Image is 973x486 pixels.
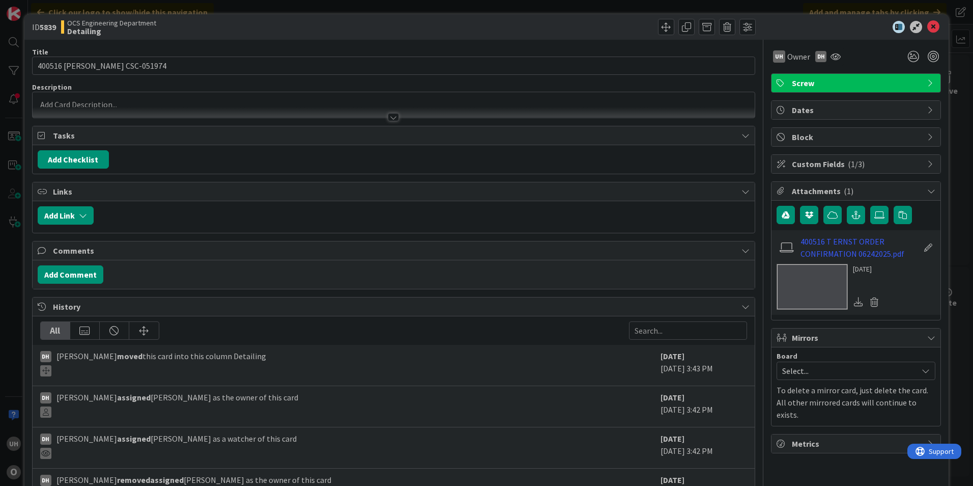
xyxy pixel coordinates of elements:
[53,185,736,198] span: Links
[848,159,865,169] span: ( 1/3 )
[53,245,736,257] span: Comments
[792,77,922,89] span: Screw
[38,206,94,225] button: Add Link
[844,186,853,196] span: ( 1 )
[150,475,184,485] b: assigned
[661,350,747,381] div: [DATE] 3:43 PM
[792,158,922,170] span: Custom Fields
[661,434,684,444] b: [DATE]
[853,264,882,275] div: [DATE]
[40,392,51,403] div: DH
[661,351,684,361] b: [DATE]
[661,433,747,463] div: [DATE] 3:42 PM
[792,332,922,344] span: Mirrors
[815,51,826,62] div: DH
[40,434,51,445] div: DH
[40,22,56,32] b: 5839
[40,475,51,486] div: DH
[773,50,785,63] div: uh
[117,351,142,361] b: moved
[67,19,156,27] span: OCS Engineering Department
[792,131,922,143] span: Block
[38,150,109,169] button: Add Checklist
[117,392,151,402] b: assigned
[661,392,684,402] b: [DATE]
[67,27,156,35] b: Detailing
[41,322,70,339] div: All
[787,50,810,63] span: Owner
[792,438,922,450] span: Metrics
[38,265,103,284] button: Add Comment
[56,391,298,418] span: [PERSON_NAME] [PERSON_NAME] as the owner of this card
[32,21,56,33] span: ID
[629,321,747,340] input: Search...
[32,47,48,57] label: Title
[661,391,747,422] div: [DATE] 3:42 PM
[56,350,266,376] span: [PERSON_NAME] this card into this column Detailing
[792,185,922,197] span: Attachments
[853,295,864,309] div: Download
[782,364,912,378] span: Select...
[777,384,935,421] p: To delete a mirror card, just delete the card. All other mirrored cards will continue to exists.
[32,57,755,75] input: type card name here...
[792,104,922,116] span: Dates
[53,301,736,313] span: History
[117,434,151,444] b: assigned
[40,351,51,362] div: DH
[661,475,684,485] b: [DATE]
[53,129,736,142] span: Tasks
[117,475,150,485] b: removed
[56,433,297,459] span: [PERSON_NAME] [PERSON_NAME] as a watcher of this card
[21,2,46,14] span: Support
[800,235,919,260] a: 400516 T ERNST ORDER CONFIRMATION 06242025.pdf
[32,83,72,92] span: Description
[777,353,797,360] span: Board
